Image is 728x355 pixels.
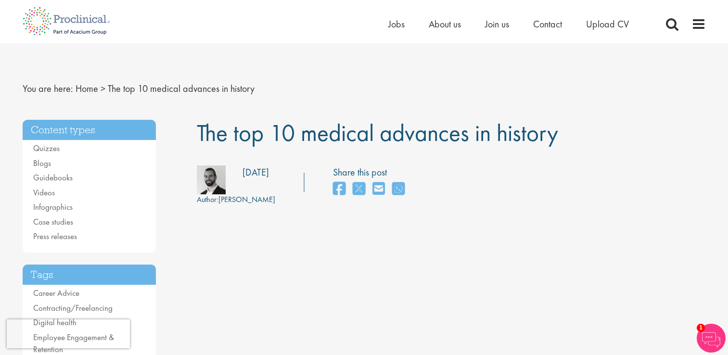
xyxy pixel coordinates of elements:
a: Jobs [388,18,405,30]
div: [DATE] [243,165,269,179]
span: Author: [197,194,218,204]
h3: Content types [23,120,156,140]
span: > [101,82,105,95]
a: Digital health [33,317,77,328]
label: Share this post [333,165,409,179]
span: The top 10 medical advances in history [197,117,558,148]
h3: Tags [23,265,156,285]
a: Guidebooks [33,172,73,183]
a: Contracting/Freelancing [33,303,113,313]
a: Infographics [33,202,73,212]
a: share on facebook [333,179,345,200]
a: Career Advice [33,288,79,298]
img: 76d2c18e-6ce3-4617-eefd-08d5a473185b [197,165,226,194]
div: [PERSON_NAME] [197,194,275,205]
a: Videos [33,187,55,198]
a: share on email [372,179,385,200]
img: Chatbot [697,324,726,353]
a: share on twitter [353,179,365,200]
a: Case studies [33,216,73,227]
span: 1 [697,324,705,332]
a: share on whats app [392,179,405,200]
a: Quizzes [33,143,60,153]
span: You are here: [23,82,73,95]
span: The top 10 medical advances in history [108,82,255,95]
a: Upload CV [586,18,629,30]
a: breadcrumb link [76,82,98,95]
a: About us [429,18,461,30]
a: Blogs [33,158,51,168]
iframe: reCAPTCHA [7,319,130,348]
a: Join us [485,18,509,30]
a: Press releases [33,231,77,241]
a: Contact [533,18,562,30]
